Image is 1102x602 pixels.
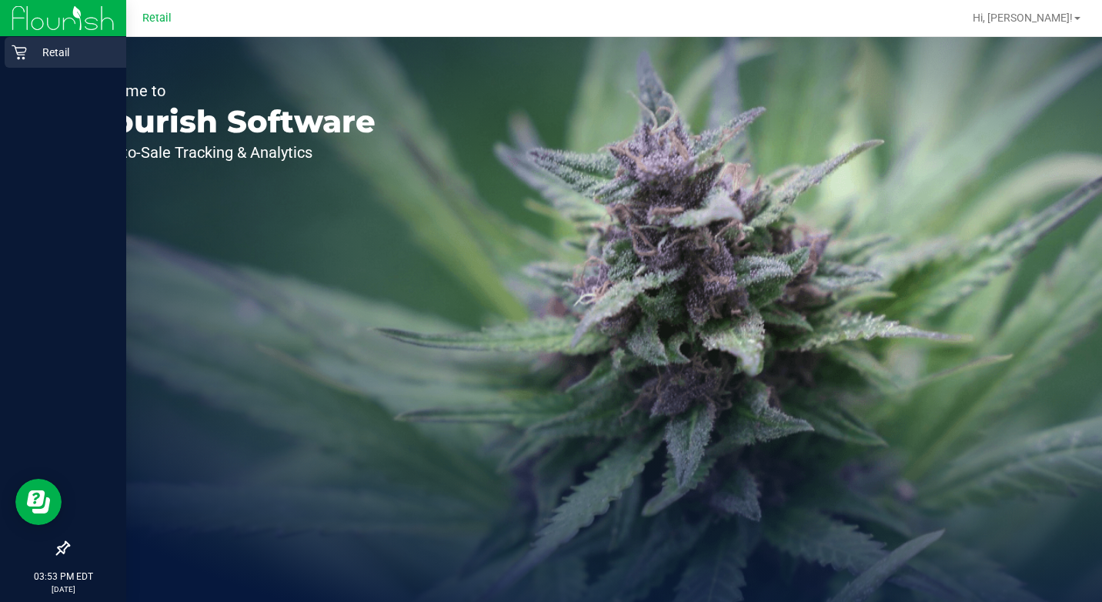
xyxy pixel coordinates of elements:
[973,12,1073,24] span: Hi, [PERSON_NAME]!
[27,43,119,62] p: Retail
[15,479,62,525] iframe: Resource center
[7,570,119,584] p: 03:53 PM EDT
[7,584,119,595] p: [DATE]
[83,145,376,160] p: Seed-to-Sale Tracking & Analytics
[12,45,27,60] inline-svg: Retail
[83,106,376,137] p: Flourish Software
[142,12,172,25] span: Retail
[83,83,376,99] p: Welcome to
